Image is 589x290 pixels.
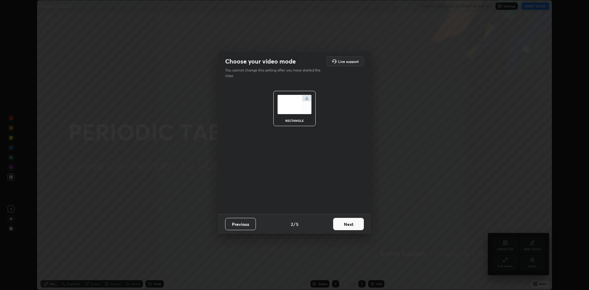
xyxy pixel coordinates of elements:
button: Previous [225,218,256,230]
h5: Live support [338,60,359,63]
p: You cannot change this setting after you have started the class [225,68,325,79]
button: Next [333,218,364,230]
h2: Choose your video mode [225,57,296,65]
img: normalScreenIcon.ae25ed63.svg [277,95,312,114]
div: rectangle [282,119,307,122]
h4: / [294,221,295,227]
h4: 5 [296,221,298,227]
h4: 2 [291,221,293,227]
